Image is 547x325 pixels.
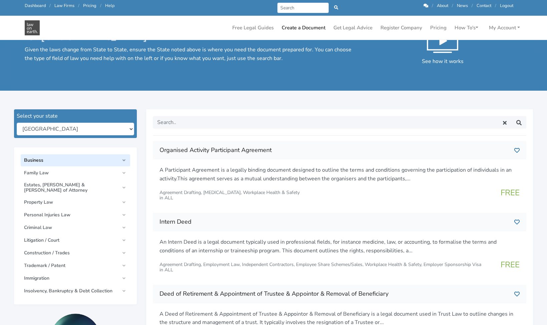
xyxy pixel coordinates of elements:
span: See how it works [422,58,464,65]
a: Family Law [21,167,130,179]
h3: Deed of Retirement & Appointment of Trustee & Appointor & Removal of Beneficiary [160,289,509,299]
a: Dashboard [25,3,46,9]
a: Organised Activity Participant Agreement A Participant Agreement is a legally binding document de... [153,141,526,206]
a: Pricing [83,3,96,9]
span: / [49,3,51,9]
a: Trademark / Patent [21,260,130,272]
a: Intern Deed An Intern Deed is a legal document typically used in professional fields, for instanc... [153,213,526,278]
h1: Create a Document [25,18,353,43]
span: / [78,3,79,9]
input: Search [277,3,329,13]
a: Personal Injuries Law [21,209,130,221]
a: Create a Document [279,21,328,34]
span: Estates, [PERSON_NAME] & [PERSON_NAME] of Attorney [24,182,119,193]
span: FREE [501,259,520,270]
span: / [472,3,473,9]
p: A Participant Agreement is a legally binding document designed to outline the terms and condition... [160,166,520,183]
a: Register Company [378,21,425,34]
span: / [495,3,496,9]
span: / [100,3,101,9]
a: Insolvency, Bankruptcy & Debt Collection [21,285,130,297]
span: Litigation / Court [24,238,119,243]
div: Agreement Drafting, [MEDICAL_DATA], Workplace Health & Safety in ALL [160,190,300,201]
a: Get Legal Advice [331,21,375,34]
a: Help [105,3,114,9]
span: Property Law [24,200,119,205]
a: Law Firms [54,3,74,9]
span: / [432,3,433,9]
a: Construction / Trades [21,247,130,259]
a: My Account [486,21,523,34]
a: Criminal Law [21,222,130,234]
span: Trademark / Patent [24,263,119,268]
a: Free Legal Guides [230,21,276,34]
span: FREE [501,187,520,198]
span: Immigration [24,276,119,281]
span: Criminal Law [24,225,119,230]
h3: Organised Activity Participant Agreement [160,145,509,156]
span: Personal Injuries Law [24,212,119,218]
span: / [452,3,453,9]
a: News [457,3,468,9]
span: Insolvency, Bankruptcy & Debt Collection [24,288,119,294]
a: Immigration [21,272,130,284]
a: How To's [452,21,481,34]
a: Pricing [428,21,449,34]
a: Business [21,154,130,166]
p: Given the laws change from State to State, ensure the State noted above is where you need the doc... [25,46,353,63]
a: Estates, [PERSON_NAME] & [PERSON_NAME] of Attorney [21,180,130,196]
h3: Intern Deed [160,217,509,227]
span: Business [24,158,119,163]
a: Property Law [21,196,130,208]
a: Litigation / Court [21,234,130,246]
span: Construction / Trades [24,250,119,256]
a: About [437,3,448,9]
div: Agreement Drafting, Employment Law, Independent Contractors, Employee Share Schemes/Sales, Workpl... [160,262,481,273]
a: Logout [500,3,513,9]
a: Contact [477,3,491,9]
p: An Intern Deed is a legal document typically used in professional fields, for instance medicine, ... [160,238,520,255]
img: Documents in [25,20,40,35]
div: Select your state [17,112,134,120]
span: Family Law [24,170,119,176]
button: See how it works [414,18,472,73]
input: Search.. [153,116,498,129]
